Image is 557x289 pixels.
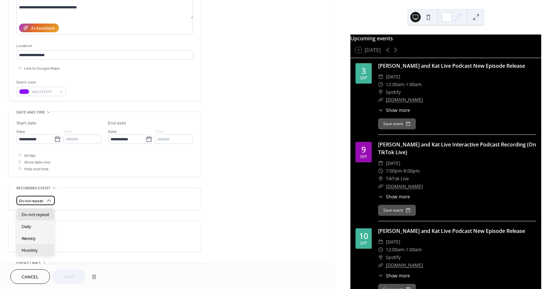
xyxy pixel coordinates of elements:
span: - [404,246,406,254]
div: Sep [360,241,367,245]
span: Show date only [24,159,51,166]
span: [DATE] [386,238,400,246]
a: [DOMAIN_NAME] [386,183,423,189]
span: Daily [22,224,31,230]
span: Spotify [386,254,401,261]
div: ​ [378,254,383,261]
button: ​Show more [378,107,410,114]
div: 10 [359,232,368,240]
button: Cancel [10,269,50,284]
div: Sep [360,155,367,159]
span: Hide end time [24,166,49,173]
span: Link to Google Maps [24,65,60,72]
span: Cancel [22,274,39,281]
span: Monthly [22,247,38,254]
span: 8:00pm [404,167,420,175]
span: Show more [386,272,410,279]
a: [PERSON_NAME] and Kat Live Podcast New Episode Release [378,227,525,234]
button: Save event [378,118,416,129]
span: Date [108,128,117,135]
span: 1:00am [406,81,422,88]
a: [DOMAIN_NAME] [386,96,423,103]
span: Time [63,128,72,135]
button: ​Show more [378,193,410,200]
div: ​ [378,272,383,279]
div: Location [16,43,192,49]
span: #9013FEFF [32,89,56,95]
span: TikTok Live [386,175,409,183]
button: ​Show more [378,272,410,279]
div: ​ [378,261,383,269]
div: Sep [360,76,367,80]
span: Recurring event [16,185,51,192]
div: Start date [16,120,36,127]
span: Show more [386,193,410,200]
div: ••• [8,263,201,276]
div: ​ [378,96,383,104]
span: - [404,81,406,88]
span: Date and time [16,109,45,116]
span: [DATE] [386,73,400,81]
span: 7:00pm [386,167,402,175]
div: Upcoming events [350,35,541,42]
div: ​ [378,183,383,190]
span: - [402,167,404,175]
div: ​ [378,246,383,254]
div: ​ [378,193,383,200]
span: Weekly [22,235,36,242]
div: ​ [378,81,383,88]
span: Event links [16,260,41,267]
span: All day [24,152,35,159]
div: ​ [378,107,383,114]
span: [DATE] [386,159,400,167]
span: 12:00am [386,246,404,254]
div: ​ [378,88,383,96]
span: Do not repeat [22,212,49,218]
div: 3 [361,67,366,75]
div: ​ [378,159,383,167]
span: 12:00am [386,81,404,88]
span: 1:00am [406,246,422,254]
div: AI Assistant [31,25,54,32]
div: ​ [378,73,383,81]
div: Event color [16,79,65,86]
span: Date [16,128,25,135]
a: [PERSON_NAME] and Kat Live Interactive Podcast Recording (On TikTok Live) [378,141,536,156]
a: [DOMAIN_NAME] [386,262,423,268]
span: Show more [386,107,410,114]
div: ​ [378,238,383,246]
div: End date [108,120,126,127]
div: ​ [378,175,383,183]
div: ​ [378,167,383,175]
span: Do not repeat [19,197,43,205]
a: [PERSON_NAME] and Kat Live Podcast New Episode Release [378,62,525,69]
span: Time [155,128,164,135]
div: 9 [361,145,366,154]
button: Save event [378,205,416,216]
span: Spotify [386,88,401,96]
button: AI Assistant [19,24,59,32]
